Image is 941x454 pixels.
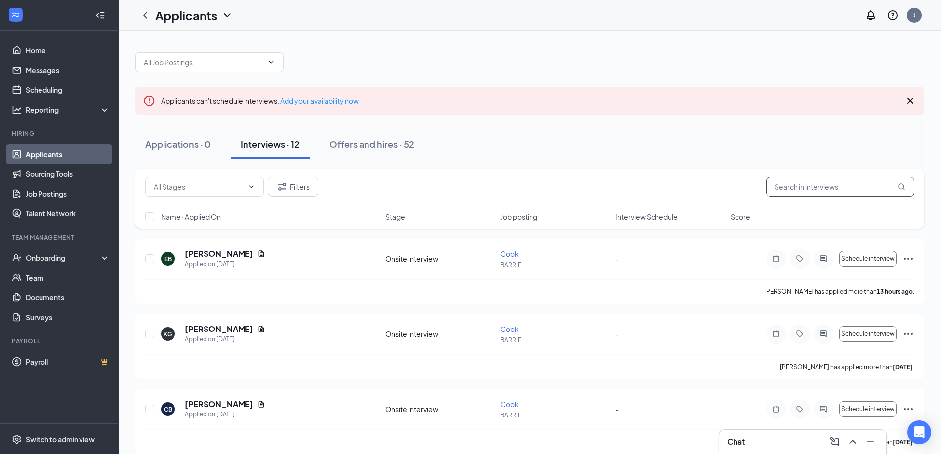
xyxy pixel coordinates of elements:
[26,307,110,327] a: Surveys
[26,41,110,60] a: Home
[500,400,519,409] span: Cook
[839,251,897,267] button: Schedule interview
[154,181,244,192] input: All Stages
[764,288,914,296] p: [PERSON_NAME] has applied more than .
[95,10,105,20] svg: Collapse
[26,253,102,263] div: Onboarding
[12,233,108,242] div: Team Management
[913,11,916,19] div: J
[385,212,405,222] span: Stage
[731,212,750,222] span: Score
[221,9,233,21] svg: ChevronDown
[818,255,829,263] svg: ActiveChat
[862,434,878,450] button: Minimize
[11,10,21,20] svg: WorkstreamLogo
[500,212,537,222] span: Job posting
[268,177,318,197] button: Filter Filters
[839,326,897,342] button: Schedule interview
[144,57,263,68] input: All Job Postings
[500,411,610,419] p: BARRIE
[12,129,108,138] div: Hiring
[385,404,494,414] div: Onsite Interview
[276,181,288,193] svg: Filter
[770,405,782,413] svg: Note
[164,405,172,413] div: CB
[12,105,22,115] svg: Analysis
[155,7,217,24] h1: Applicants
[893,438,913,446] b: [DATE]
[26,288,110,307] a: Documents
[841,406,895,413] span: Schedule interview
[385,254,494,264] div: Onsite Interview
[26,144,110,164] a: Applicants
[329,138,414,150] div: Offers and hires · 52
[615,254,619,263] span: -
[829,436,841,448] svg: ComposeMessage
[26,352,110,371] a: PayrollCrown
[26,80,110,100] a: Scheduling
[904,95,916,107] svg: Cross
[139,9,151,21] svg: ChevronLeft
[500,249,519,258] span: Cook
[385,329,494,339] div: Onsite Interview
[877,288,913,295] b: 13 hours ago
[143,95,155,107] svg: Error
[770,330,782,338] svg: Note
[26,184,110,204] a: Job Postings
[898,183,905,191] svg: MagnifyingGlass
[26,204,110,223] a: Talent Network
[907,420,931,444] div: Open Intercom Messenger
[164,255,172,263] div: EB
[770,255,782,263] svg: Note
[500,261,610,269] p: BARRIE
[818,405,829,413] svg: ActiveChat
[26,434,95,444] div: Switch to admin view
[12,253,22,263] svg: UserCheck
[727,436,745,447] h3: Chat
[827,434,843,450] button: ComposeMessage
[185,248,253,259] h5: [PERSON_NAME]
[26,60,110,80] a: Messages
[26,105,111,115] div: Reporting
[164,330,172,338] div: KG
[185,259,265,269] div: Applied on [DATE]
[766,177,914,197] input: Search in interviews
[615,212,678,222] span: Interview Schedule
[780,363,914,371] p: [PERSON_NAME] has applied more than .
[161,212,221,222] span: Name · Applied On
[794,405,806,413] svg: Tag
[902,328,914,340] svg: Ellipses
[794,330,806,338] svg: Tag
[865,9,877,21] svg: Notifications
[145,138,211,150] div: Applications · 0
[257,400,265,408] svg: Document
[257,250,265,258] svg: Document
[794,255,806,263] svg: Tag
[615,405,619,413] span: -
[500,325,519,333] span: Cook
[818,330,829,338] svg: ActiveChat
[847,436,859,448] svg: ChevronUp
[241,138,300,150] div: Interviews · 12
[615,330,619,338] span: -
[26,268,110,288] a: Team
[280,96,359,105] a: Add your availability now
[185,399,253,410] h5: [PERSON_NAME]
[902,253,914,265] svg: Ellipses
[12,434,22,444] svg: Settings
[893,363,913,371] b: [DATE]
[864,436,876,448] svg: Minimize
[841,330,895,337] span: Schedule interview
[185,410,265,419] div: Applied on [DATE]
[845,434,860,450] button: ChevronUp
[161,96,359,105] span: Applicants can't schedule interviews.
[902,403,914,415] svg: Ellipses
[500,336,610,344] p: BARRIE
[12,337,108,345] div: Payroll
[887,9,899,21] svg: QuestionInfo
[267,58,275,66] svg: ChevronDown
[247,183,255,191] svg: ChevronDown
[841,255,895,262] span: Schedule interview
[26,164,110,184] a: Sourcing Tools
